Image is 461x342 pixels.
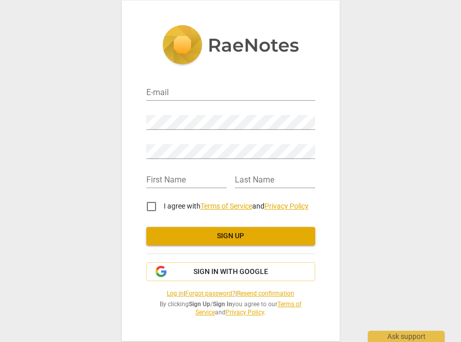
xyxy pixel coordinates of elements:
[146,300,315,317] span: By clicking / you agree to our and .
[237,290,294,297] a: Resend confirmation
[167,290,184,297] a: Log in
[164,202,309,210] span: I agree with and
[146,227,315,245] button: Sign up
[226,309,264,316] a: Privacy Policy
[201,202,252,210] a: Terms of Service
[146,289,315,298] span: | |
[162,25,299,67] img: 5ac2273c67554f335776073100b6d88f.svg
[146,262,315,282] button: Sign in with Google
[368,331,445,342] div: Ask support
[265,202,309,210] a: Privacy Policy
[213,301,232,308] b: Sign In
[155,231,307,241] span: Sign up
[189,301,210,308] b: Sign Up
[193,267,268,277] span: Sign in with Google
[185,290,235,297] a: Forgot password?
